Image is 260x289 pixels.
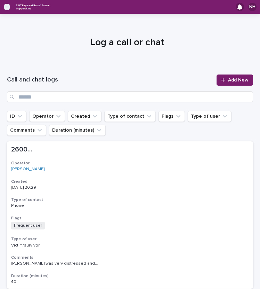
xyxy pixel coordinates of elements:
[11,243,55,248] p: Victim/survivor
[49,125,106,136] button: Duration (minutes)
[188,111,231,122] button: Type of user
[159,111,185,122] button: Flags
[11,278,18,284] p: 40
[68,111,101,122] button: Created
[7,36,248,49] h1: Log a call or chat
[7,91,253,102] input: Search
[11,273,249,279] h3: Duration (minutes)
[15,2,51,11] img: rhQMoQhaT3yELyF149Cw
[7,76,212,84] h1: Call and chat logs
[11,179,249,185] h3: Created
[11,197,249,203] h3: Type of contact
[248,3,257,11] div: NH
[11,260,99,266] p: Poppy was very distressed and was narrating how her father was hurting her mother. She was crying...
[29,111,65,122] button: Operator
[11,255,249,260] h3: Comments
[11,167,44,172] a: [PERSON_NAME]
[11,203,55,208] p: Phone
[7,141,253,289] a: 260042260042 Operator[PERSON_NAME] Created[DATE] 20:29Type of contactPhoneFlagsFrequent userType ...
[7,125,46,136] button: Comments
[217,75,253,86] a: Add New
[11,216,249,221] h3: Flags
[11,161,249,166] h3: Operator
[228,78,249,83] span: Add New
[7,111,26,122] button: ID
[11,185,55,190] p: [DATE] 20:29
[11,222,45,229] span: Frequent user
[11,144,34,154] p: 260042
[104,111,156,122] button: Type of contact
[11,236,249,242] h3: Type of user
